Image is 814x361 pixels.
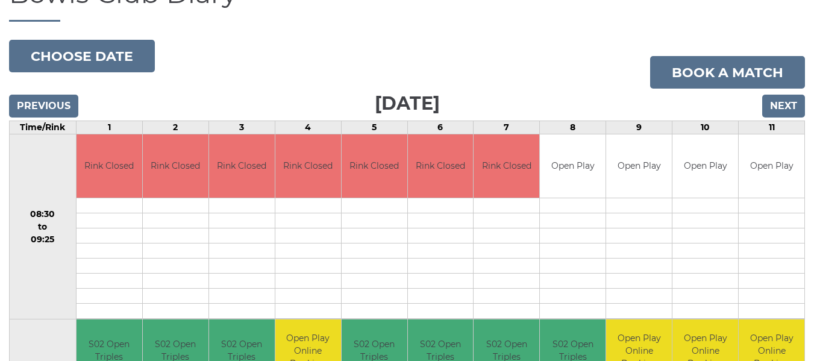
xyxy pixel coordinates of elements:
td: Rink Closed [77,134,142,198]
button: Choose date [9,40,155,72]
td: Rink Closed [143,134,208,198]
td: Open Play [672,134,738,198]
td: 8 [540,121,606,134]
td: 11 [739,121,805,134]
td: 10 [672,121,739,134]
td: Rink Closed [474,134,539,198]
td: 7 [474,121,540,134]
td: 6 [407,121,474,134]
td: 08:30 to 09:25 [10,134,77,319]
td: 4 [275,121,341,134]
td: Open Play [606,134,672,198]
a: Book a match [650,56,805,89]
td: 1 [76,121,142,134]
td: Open Play [540,134,606,198]
td: Rink Closed [275,134,341,198]
td: Rink Closed [342,134,407,198]
td: Rink Closed [209,134,275,198]
td: 9 [606,121,672,134]
input: Previous [9,95,78,118]
td: Time/Rink [10,121,77,134]
td: 2 [142,121,208,134]
td: 3 [208,121,275,134]
td: Rink Closed [408,134,474,198]
td: 5 [341,121,407,134]
td: Open Play [739,134,804,198]
input: Next [762,95,805,118]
